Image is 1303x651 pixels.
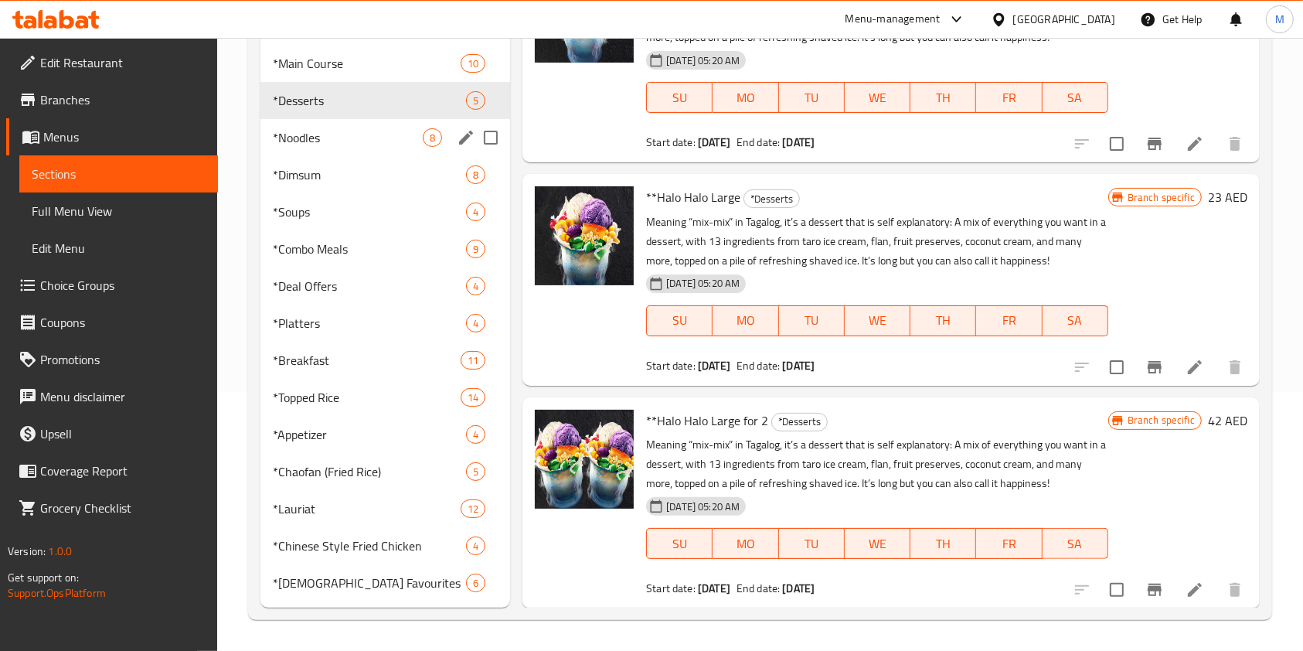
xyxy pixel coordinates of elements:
span: WE [851,533,904,555]
span: 5 [467,465,485,479]
div: *Soups4 [260,193,510,230]
div: items [466,240,485,258]
span: *Platters [273,314,466,332]
div: items [466,574,485,592]
div: items [466,277,485,295]
span: Select to update [1101,574,1133,606]
div: items [461,54,485,73]
span: 5 [467,94,485,108]
span: *[DEMOGRAPHIC_DATA] Favourites [273,574,466,592]
div: *Appetizer [273,425,466,444]
a: Upsell [6,415,218,452]
div: items [466,165,485,184]
span: Version: [8,541,46,561]
a: Coverage Report [6,452,218,489]
span: 4 [467,279,485,294]
p: Meaning “mix-mix” in Tagalog, it’s a dessert that is self explanatory: A mix of everything you wa... [646,213,1107,271]
span: MO [719,533,772,555]
img: **Halo Halo Large [535,186,634,285]
p: Meaning “mix-mix” in Tagalog, it’s a dessert that is self explanatory: A mix of everything you wa... [646,435,1107,493]
span: *Chinese Style Fried Chicken [273,537,466,555]
span: Sections [32,165,206,183]
a: Choice Groups [6,267,218,304]
span: Select to update [1101,351,1133,383]
span: SU [653,533,706,555]
button: TU [779,305,845,336]
span: 10 [461,56,485,71]
div: items [461,388,485,407]
a: Coupons [6,304,218,341]
div: items [466,537,485,555]
button: Branch-specific-item [1136,125,1173,162]
span: WE [851,309,904,332]
button: SU [646,528,713,559]
span: 4 [467,316,485,331]
span: **Halo Halo Large for 2 [646,409,768,432]
span: 8 [424,131,441,145]
div: *Dimsum8 [260,156,510,193]
span: *Noodles [273,128,423,147]
span: SA [1049,309,1102,332]
span: Coupons [40,313,206,332]
div: [GEOGRAPHIC_DATA] [1013,11,1115,28]
span: Coverage Report [40,462,206,480]
div: items [461,351,485,370]
h6: 42 AED [1208,410,1247,431]
div: *Noodles8edit [260,119,510,156]
a: Menu disclaimer [6,378,218,415]
span: SU [653,309,706,332]
div: *Main Course10 [260,45,510,82]
span: TU [785,87,839,109]
span: [DATE] 05:20 AM [660,276,746,291]
b: [DATE] [698,578,730,598]
div: *Desserts5 [260,82,510,119]
b: [DATE] [782,132,815,152]
a: Sections [19,155,218,193]
span: 11 [461,353,485,368]
span: *Desserts [772,413,827,431]
span: *Soups [273,203,466,221]
button: TH [910,528,976,559]
div: items [466,314,485,332]
span: WE [851,87,904,109]
span: 4 [467,205,485,220]
a: Branches [6,81,218,118]
b: [DATE] [782,356,815,376]
button: MO [713,82,778,113]
span: End date: [737,132,780,152]
span: *Desserts [744,190,799,208]
span: Start date: [646,356,696,376]
div: *Lauriat [273,499,461,518]
div: *Deal Offers [273,277,466,295]
a: Menus [6,118,218,155]
span: *Combo Meals [273,240,466,258]
button: Branch-specific-item [1136,571,1173,608]
button: MO [713,528,778,559]
span: MO [719,87,772,109]
span: M [1275,11,1284,28]
button: SA [1043,528,1108,559]
span: Edit Menu [32,239,206,257]
span: Full Menu View [32,202,206,220]
b: [DATE] [698,356,730,376]
span: 12 [461,502,485,516]
span: Edit Restaurant [40,53,206,72]
span: Branches [40,90,206,109]
span: 4 [467,428,485,442]
span: Menu disclaimer [40,387,206,406]
button: delete [1216,349,1254,386]
span: [DATE] 05:20 AM [660,53,746,68]
span: MO [719,309,772,332]
button: TH [910,305,976,336]
a: Grocery Checklist [6,489,218,527]
span: *Chaofan (Fried Rice) [273,462,466,481]
span: 6 [467,576,485,591]
span: *Topped Rice [273,388,461,407]
div: Menu-management [845,10,941,29]
img: **Halo Halo Large for 2 [535,410,634,509]
button: TU [779,528,845,559]
span: Start date: [646,578,696,598]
